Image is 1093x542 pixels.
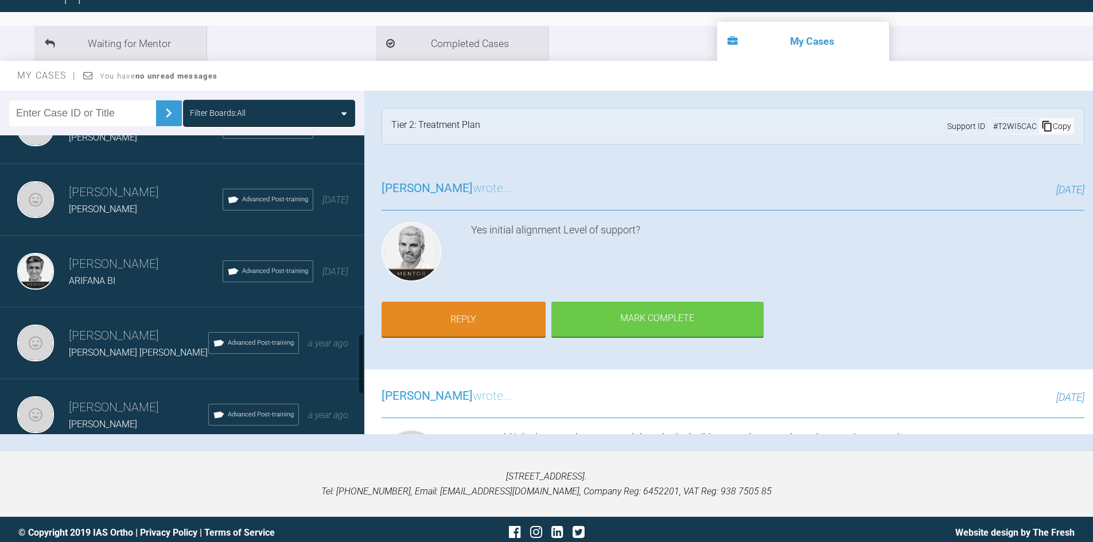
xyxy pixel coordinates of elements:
[991,120,1039,132] div: # T2WI5CAC
[308,338,348,349] span: a year ago
[69,347,208,358] span: [PERSON_NAME] [PERSON_NAME]
[204,527,275,538] a: Terms of Service
[1056,184,1084,196] span: [DATE]
[34,26,207,61] li: Waiting for Mentor
[308,410,348,420] span: a year ago
[242,194,308,205] span: Advanced Post-training
[100,72,217,80] span: You have
[471,430,1084,494] div: so would it be better to brace on and then do the build ups as the upper laterals are quite rotated
[18,469,1075,498] p: [STREET_ADDRESS]. Tel: [PHONE_NUMBER], Email: [EMAIL_ADDRESS][DOMAIN_NAME], Company Reg: 6452201,...
[69,275,115,286] span: ARIFANA BI
[322,266,348,277] span: [DATE]
[391,118,480,135] div: Tier 2: Treatment Plan
[69,255,223,274] h3: [PERSON_NAME]
[955,527,1075,538] a: Website design by The Fresh
[160,104,178,122] img: chevronRight.28bd32b0.svg
[947,120,985,132] span: Support ID
[382,302,546,337] a: Reply
[471,222,1084,286] div: Yes initial alignment Level of support?
[376,26,548,61] li: Completed Cases
[69,204,137,215] span: [PERSON_NAME]
[140,527,197,538] a: Privacy Policy
[382,222,441,282] img: Ross Hobson
[717,22,889,61] li: My Cases
[1056,391,1084,403] span: [DATE]
[382,181,473,195] span: [PERSON_NAME]
[69,132,137,143] span: [PERSON_NAME]
[135,72,217,80] strong: no unread messages
[551,302,764,337] div: Mark Complete
[382,387,512,406] h3: wrote...
[17,396,54,433] img: Mezmin Sawani
[190,107,246,119] div: Filter Boards: All
[17,325,54,361] img: Mezmin Sawani
[69,419,137,430] span: [PERSON_NAME]
[382,430,441,489] img: Mezmin Sawani
[9,100,156,126] input: Enter Case ID or Title
[17,181,54,218] img: Mezmin Sawani
[69,183,223,202] h3: [PERSON_NAME]
[17,253,54,290] img: Asif Chatoo
[17,70,76,81] span: My Cases
[1039,119,1073,134] div: Copy
[228,410,294,420] span: Advanced Post-training
[18,525,371,540] div: © Copyright 2019 IAS Ortho | |
[242,266,308,276] span: Advanced Post-training
[69,398,208,418] h3: [PERSON_NAME]
[69,326,208,346] h3: [PERSON_NAME]
[382,389,473,403] span: [PERSON_NAME]
[228,338,294,348] span: Advanced Post-training
[382,179,512,198] h3: wrote...
[322,194,348,205] span: [DATE]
